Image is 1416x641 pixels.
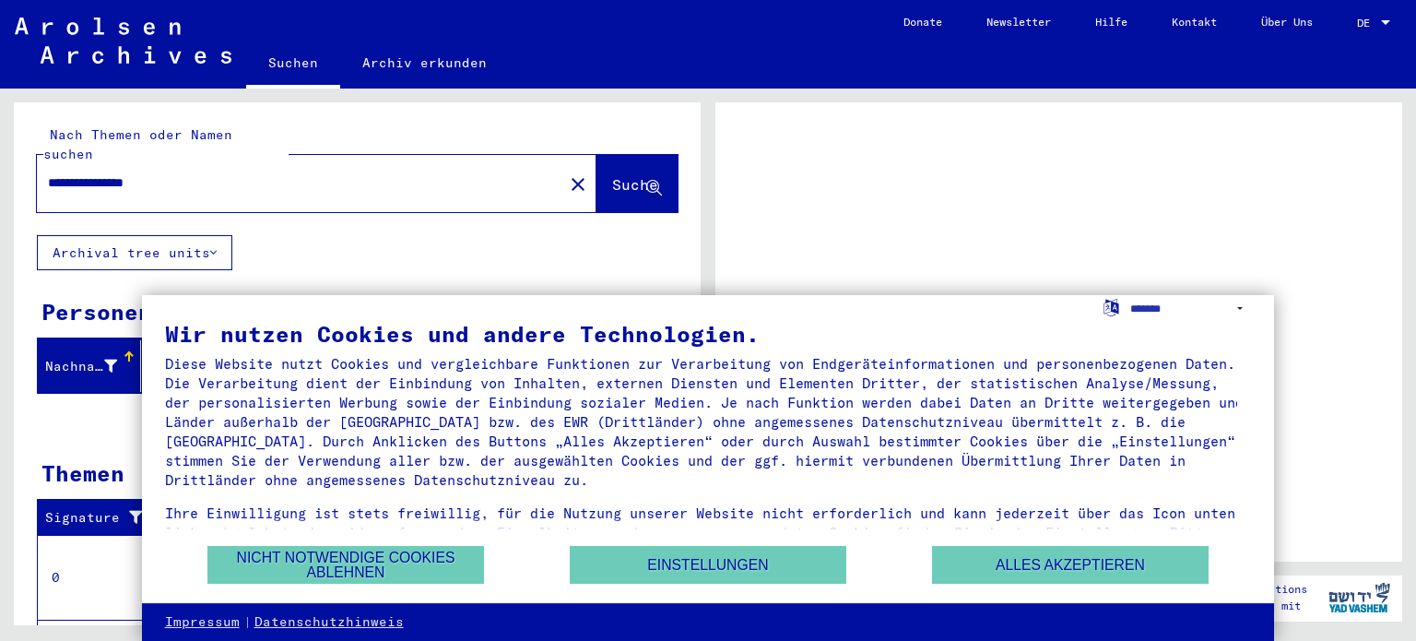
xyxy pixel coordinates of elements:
[1102,298,1121,315] label: Sprache auswählen
[340,41,509,85] a: Archiv erkunden
[165,323,1252,345] div: Wir nutzen Cookies und andere Technologien.
[37,235,232,270] button: Archival tree units
[165,504,1252,562] div: Ihre Einwilligung ist stets freiwillig, für die Nutzung unserer Website nicht erforderlich und ka...
[932,546,1209,584] button: Alles akzeptieren
[45,508,150,528] div: Signature
[567,173,589,196] mat-icon: close
[596,155,678,212] button: Suche
[45,351,140,381] div: Nachname
[612,175,658,194] span: Suche
[41,457,124,490] div: Themen
[141,340,244,392] mat-header-cell: Vorname
[570,546,846,584] button: Einstellungen
[246,41,340,89] a: Suchen
[38,340,141,392] mat-header-cell: Nachname
[38,535,165,620] td: 0
[45,357,117,376] div: Nachname
[165,354,1252,490] div: Diese Website nutzt Cookies und vergleichbare Funktionen zur Verarbeitung von Endgeräteinformatio...
[254,613,404,632] a: Datenschutzhinweis
[1357,17,1377,30] span: DE
[1130,295,1251,322] select: Sprache auswählen
[560,165,596,202] button: Clear
[15,18,231,64] img: Arolsen_neg.svg
[45,504,169,533] div: Signature
[41,295,152,328] div: Personen
[43,126,232,162] mat-label: Nach Themen oder Namen suchen
[1325,575,1394,621] img: yv_logo.png
[165,613,240,632] a: Impressum
[207,546,484,584] button: Nicht notwendige Cookies ablehnen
